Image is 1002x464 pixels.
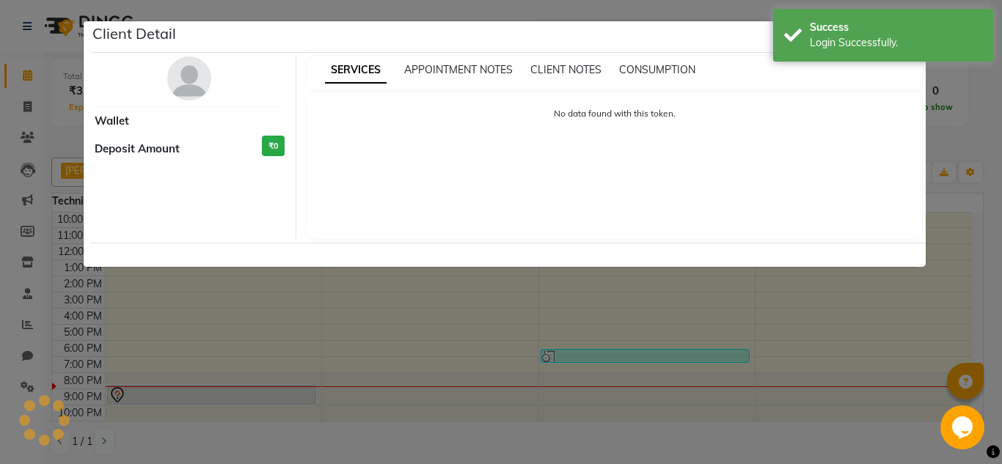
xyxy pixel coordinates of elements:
[404,63,513,76] span: APPOINTMENT NOTES
[810,20,982,35] div: Success
[95,113,129,130] span: Wallet
[325,57,387,84] span: SERVICES
[92,23,176,45] h5: Client Detail
[167,56,211,100] img: avatar
[95,141,180,158] span: Deposit Amount
[810,35,982,51] div: Login Successfully.
[619,63,695,76] span: CONSUMPTION
[262,136,285,157] h3: ₹0
[530,63,601,76] span: CLIENT NOTES
[940,405,987,449] iframe: chat widget
[322,107,908,120] p: No data found with this token.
